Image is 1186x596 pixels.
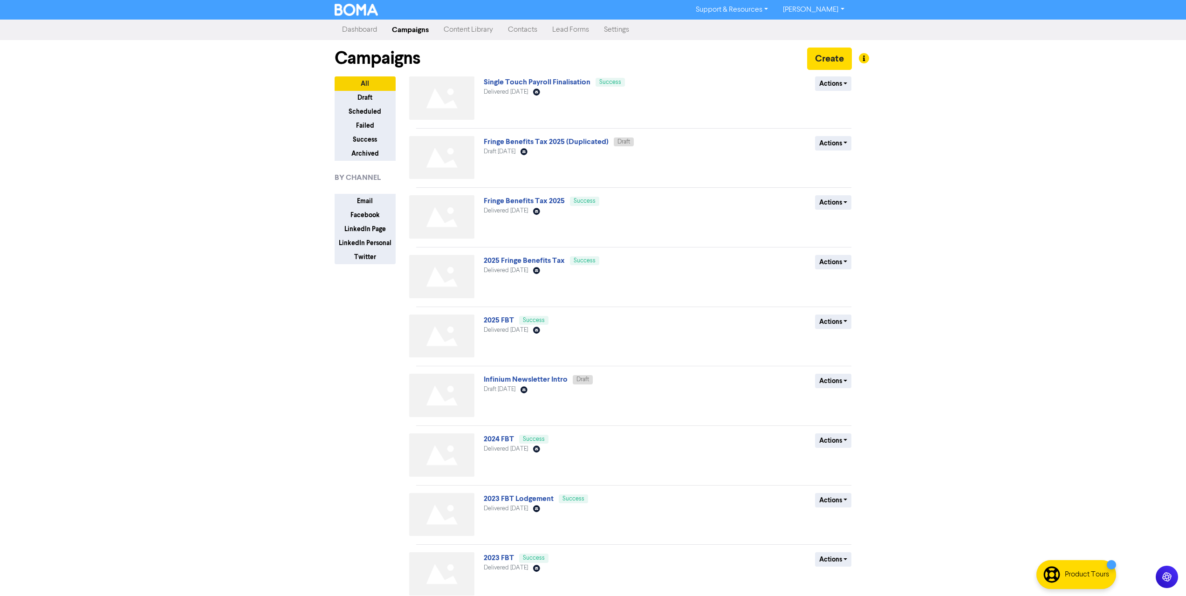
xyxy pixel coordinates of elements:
h1: Campaigns [335,48,420,69]
a: Support & Resources [688,2,775,17]
button: Draft [335,90,396,105]
span: Delivered [DATE] [484,208,528,214]
button: All [335,76,396,91]
img: Not found [409,255,474,298]
iframe: Chat Widget [1139,551,1186,596]
a: 2025 FBT [484,315,514,325]
button: Actions [815,76,852,91]
span: Draft [617,139,630,145]
button: Actions [815,195,852,210]
span: Delivered [DATE] [484,327,528,333]
button: Success [335,132,396,147]
a: Contacts [500,21,545,39]
span: Success [599,79,621,85]
span: Delivered [DATE] [484,565,528,571]
a: Fringe Benefits Tax 2025 (Duplicated) [484,137,609,146]
button: Archived [335,146,396,161]
span: Success [523,436,545,442]
a: 2024 FBT [484,434,514,444]
span: Draft [576,377,589,383]
a: Single Touch Payroll Finalisation [484,77,590,87]
a: Dashboard [335,21,384,39]
button: Failed [335,118,396,133]
img: Not found [409,493,474,536]
button: Actions [815,136,852,151]
span: BY CHANNEL [335,172,381,183]
img: Not found [409,374,474,417]
span: Success [523,555,545,561]
button: Actions [815,493,852,507]
a: 2023 FBT Lodgement [484,494,554,503]
button: Actions [815,374,852,388]
a: 2023 FBT [484,553,514,562]
button: Actions [815,315,852,329]
img: Not found [409,195,474,239]
span: Success [574,258,596,264]
button: LinkedIn Page [335,222,396,236]
span: Delivered [DATE] [484,267,528,274]
span: Delivered [DATE] [484,89,528,95]
a: 2025 Fringe Benefits Tax [484,256,565,265]
button: Actions [815,255,852,269]
span: Delivered [DATE] [484,506,528,512]
button: Actions [815,433,852,448]
img: Not found [409,433,474,477]
button: LinkedIn Personal [335,236,396,250]
span: Success [523,317,545,323]
img: BOMA Logo [335,4,378,16]
button: Create [807,48,852,70]
img: Not found [409,76,474,120]
a: Campaigns [384,21,436,39]
button: Scheduled [335,104,396,119]
img: Not found [409,552,474,596]
span: Delivered [DATE] [484,446,528,452]
span: Draft [DATE] [484,386,515,392]
button: Email [335,194,396,208]
a: Fringe Benefits Tax 2025 [484,196,565,206]
a: Lead Forms [545,21,596,39]
span: Draft [DATE] [484,149,515,155]
a: Infinium Newsletter Intro [484,375,568,384]
a: [PERSON_NAME] [775,2,851,17]
button: Facebook [335,208,396,222]
a: Settings [596,21,637,39]
img: Not found [409,136,474,179]
span: Success [574,198,596,204]
button: Actions [815,552,852,567]
span: Success [562,496,584,502]
img: Not found [409,315,474,358]
a: Content Library [436,21,500,39]
button: Twitter [335,250,396,264]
